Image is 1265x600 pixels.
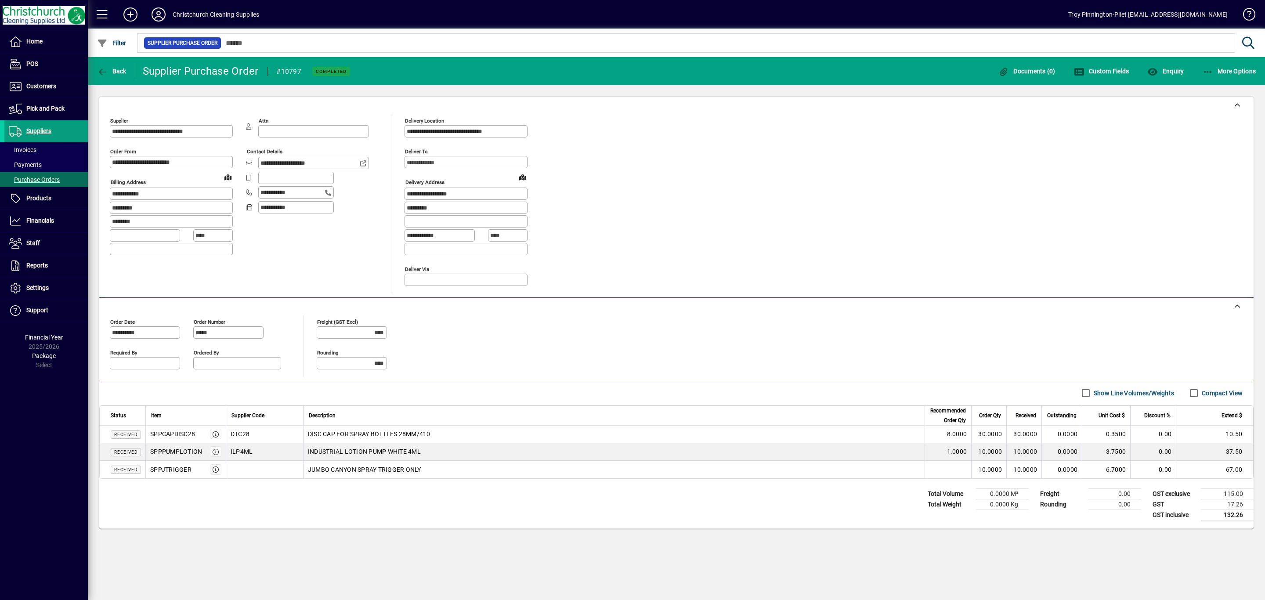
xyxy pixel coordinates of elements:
div: SPPPUMPLOTION [150,447,202,456]
a: Reports [4,255,88,277]
span: Invoices [9,146,36,153]
div: #10797 [276,65,301,79]
td: 1.0000 [925,443,971,461]
button: Documents (0) [996,63,1058,79]
span: Payments [9,161,42,168]
span: INDUSTRIAL LOTION PUMP WHITE 4ML [308,447,421,456]
span: Home [26,38,43,45]
mat-label: Attn [259,118,268,124]
span: Recommended Order Qty [930,406,966,425]
a: View on map [516,170,530,184]
span: Outstanding [1047,411,1077,420]
button: Filter [95,35,129,51]
span: Support [26,307,48,314]
div: SPPJTRIGGER [150,465,192,474]
td: 8.0000 [925,426,971,443]
td: 0.00 [1130,426,1176,443]
td: Freight [1036,488,1088,499]
mat-label: Order from [110,148,136,155]
td: 6.7000 [1082,461,1130,478]
span: Suppliers [26,127,51,134]
td: Total Weight [923,499,976,510]
span: Item [151,411,162,420]
span: Financials [26,217,54,224]
span: Supplier Purchase Order [148,39,217,47]
td: 10.0000 [1006,461,1041,478]
a: Home [4,31,88,53]
span: Reports [26,262,48,269]
span: Description [309,411,336,420]
button: Profile [145,7,173,22]
span: Settings [26,284,49,291]
span: JUMBO CANYON SPRAY TRIGGER ONLY [308,465,421,474]
span: Supplier Code [231,411,264,420]
td: 0.00 [1088,499,1141,510]
label: Compact View [1200,389,1243,398]
span: Package [32,352,56,359]
span: Discount % [1144,411,1171,420]
button: Add [116,7,145,22]
span: Pick and Pack [26,105,65,112]
td: 132.26 [1201,510,1254,520]
td: 17.26 [1201,499,1254,510]
mat-label: Rounding [317,349,338,355]
td: 0.0000 Kg [976,499,1029,510]
span: Staff [26,239,40,246]
td: 0.3500 [1082,426,1130,443]
span: Purchase Orders [9,176,60,183]
td: GST exclusive [1148,488,1201,499]
span: Status [111,411,126,420]
td: 10.0000 [971,443,1006,461]
app-page-header-button: Back [88,63,136,79]
td: 10.0000 [1006,443,1041,461]
td: GST [1148,499,1201,510]
td: 0.00 [1130,461,1176,478]
td: Rounding [1036,499,1088,510]
div: Troy Pinnington-Pilet [EMAIL_ADDRESS][DOMAIN_NAME] [1068,7,1228,22]
td: 37.50 [1176,443,1253,461]
span: Received [114,450,137,455]
span: Enquiry [1147,68,1184,75]
td: DTC28 [226,426,303,443]
button: Custom Fields [1072,63,1131,79]
div: Christchurch Cleaning Supplies [173,7,259,22]
a: View on map [221,170,235,184]
div: Supplier Purchase Order [143,64,259,78]
a: Customers [4,76,88,98]
span: Unit Cost $ [1099,411,1125,420]
td: GST inclusive [1148,510,1201,520]
mat-label: Deliver To [405,148,428,155]
span: Products [26,195,51,202]
td: 0.0000 [1041,426,1082,443]
a: Products [4,188,88,210]
span: Customers [26,83,56,90]
mat-label: Order number [194,318,225,325]
button: More Options [1200,63,1258,79]
div: SPPCAPDISC28 [150,430,195,438]
span: More Options [1203,68,1256,75]
td: 0.0000 [1041,461,1082,478]
td: 0.00 [1130,443,1176,461]
mat-label: Required by [110,349,137,355]
mat-label: Freight (GST excl) [317,318,358,325]
td: 67.00 [1176,461,1253,478]
td: 30.0000 [1006,426,1041,443]
a: Knowledge Base [1236,2,1254,30]
span: Filter [97,40,126,47]
span: POS [26,60,38,67]
a: Staff [4,232,88,254]
td: 10.0000 [971,461,1006,478]
mat-label: Deliver via [405,266,429,272]
td: Total Volume [923,488,976,499]
span: Order Qty [979,411,1001,420]
span: Completed [316,69,347,74]
label: Show Line Volumes/Weights [1092,389,1174,398]
span: Extend $ [1222,411,1242,420]
a: Support [4,300,88,322]
button: Back [95,63,129,79]
td: 0.0000 [1041,443,1082,461]
td: 3.7500 [1082,443,1130,461]
td: 0.0000 M³ [976,488,1029,499]
span: Custom Fields [1074,68,1129,75]
td: ILP4ML [226,443,303,461]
